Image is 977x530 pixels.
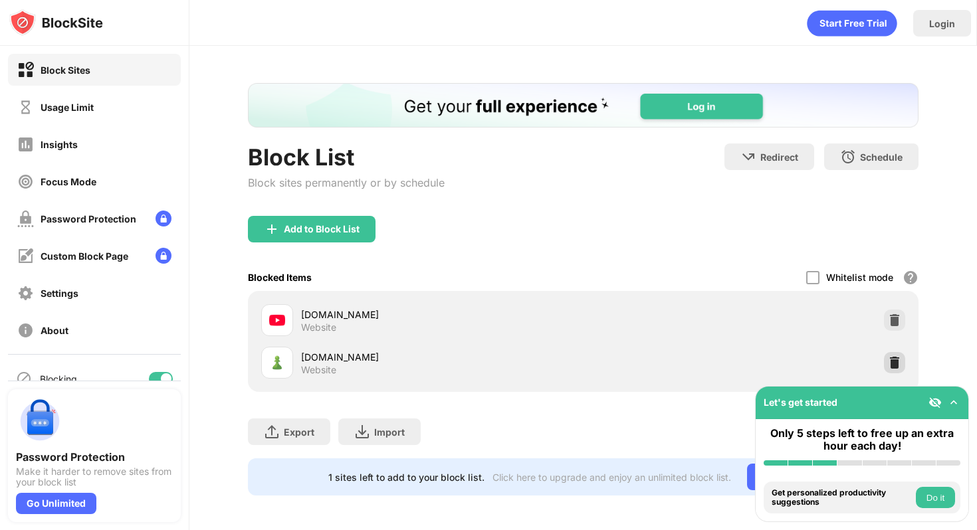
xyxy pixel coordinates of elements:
[248,272,312,283] div: Blocked Items
[41,250,128,262] div: Custom Block Page
[301,308,583,321] div: [DOMAIN_NAME]
[928,396,942,409] img: eye-not-visible.svg
[807,10,897,37] div: animation
[916,487,955,508] button: Do it
[374,426,405,438] div: Import
[17,136,34,153] img: insights-off.svg
[747,464,838,490] div: Go Unlimited
[17,322,34,339] img: about-off.svg
[16,450,173,464] div: Password Protection
[41,176,96,187] div: Focus Mode
[284,224,360,234] div: Add to Block List
[41,325,68,336] div: About
[248,176,445,189] div: Block sites permanently or by schedule
[772,488,913,507] div: Get personalized productivity suggestions
[17,173,34,190] img: focus-off.svg
[947,396,960,409] img: omni-setup-toggle.svg
[301,364,336,376] div: Website
[826,272,893,283] div: Whitelist mode
[9,9,103,36] img: logo-blocksite.svg
[40,373,77,385] div: Blocking
[328,472,485,483] div: 1 sites left to add to your block list.
[16,466,173,487] div: Make it harder to remove sites from your block list
[269,355,285,371] img: favicons
[760,151,798,163] div: Redirect
[492,472,731,483] div: Click here to upgrade and enjoy an unlimited block list.
[41,102,94,113] div: Usage Limit
[156,211,171,226] img: lock-menu.svg
[860,151,903,163] div: Schedule
[284,426,314,438] div: Export
[17,211,34,227] img: password-protection-off.svg
[41,288,78,299] div: Settings
[17,62,34,78] img: block-on.svg
[41,213,136,224] div: Password Protection
[16,371,32,387] img: blocking-icon.svg
[248,143,445,171] div: Block List
[17,99,34,116] img: time-usage-off.svg
[929,18,955,29] div: Login
[16,493,96,514] div: Go Unlimited
[17,248,34,264] img: customize-block-page-off.svg
[269,312,285,328] img: favicons
[764,427,960,452] div: Only 5 steps left to free up an extra hour each day!
[764,397,837,408] div: Let's get started
[17,285,34,302] img: settings-off.svg
[301,321,336,333] div: Website
[41,64,90,76] div: Block Sites
[248,83,919,128] iframe: Banner
[301,350,583,364] div: [DOMAIN_NAME]
[41,139,78,150] div: Insights
[156,248,171,264] img: lock-menu.svg
[16,397,64,445] img: push-password-protection.svg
